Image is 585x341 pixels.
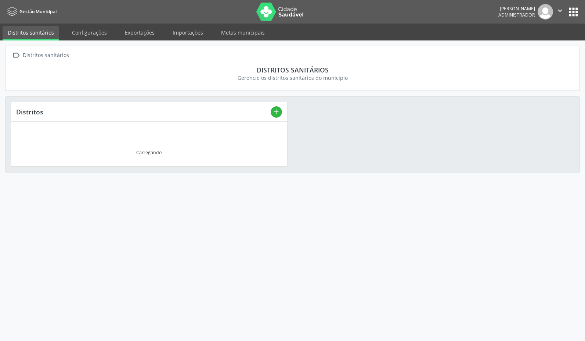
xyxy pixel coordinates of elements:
[216,26,270,39] a: Metas municipais
[136,149,162,156] div: Carregando
[11,50,70,61] a:  Distritos sanitários
[3,26,59,40] a: Distritos sanitários
[553,4,567,19] button: 
[120,26,160,39] a: Exportações
[5,6,57,18] a: Gestão Municipal
[21,50,70,61] div: Distritos sanitários
[16,74,569,82] div: Gerencie os distritos sanitários do município
[167,26,208,39] a: Importações
[498,6,535,12] div: [PERSON_NAME]
[538,4,553,19] img: img
[11,50,21,61] i: 
[272,108,280,116] i: add
[67,26,112,39] a: Configurações
[271,106,282,118] button: add
[16,108,271,116] div: Distritos
[567,6,580,18] button: apps
[19,8,57,15] span: Gestão Municipal
[556,7,564,15] i: 
[498,12,535,18] span: Administrador
[16,66,569,74] div: Distritos sanitários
